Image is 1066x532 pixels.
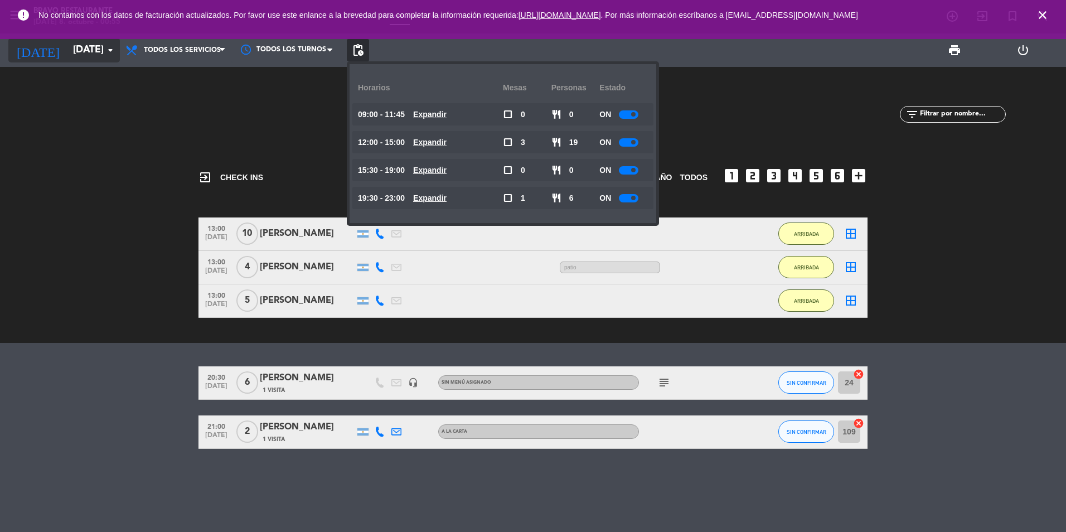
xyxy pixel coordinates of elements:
[601,11,858,20] a: . Por más información escríbanos a [EMAIL_ADDRESS][DOMAIN_NAME]
[521,192,525,205] span: 1
[260,260,355,274] div: [PERSON_NAME]
[503,137,513,147] span: check_box_outline_blank
[521,136,525,149] span: 3
[38,11,858,20] span: No contamos con los datos de facturación actualizados. Por favor use este enlance a la brevedad p...
[263,386,285,395] span: 1 Visita
[413,194,447,202] u: Expandir
[778,256,834,278] button: ARRIBADA
[202,419,230,432] span: 21:00
[794,264,819,270] span: ARRIBADA
[551,72,600,103] div: personas
[358,72,503,103] div: Horarios
[787,380,826,386] span: SIN CONFIRMAR
[850,167,868,185] i: add_box
[551,109,561,119] span: restaurant
[778,371,834,394] button: SIN CONFIRMAR
[521,164,525,177] span: 0
[351,43,365,57] span: pending_actions
[442,380,491,385] span: Sin menú asignado
[905,108,919,121] i: filter_list
[844,294,857,307] i: border_all
[503,72,551,103] div: Mesas
[198,171,212,184] i: exit_to_app
[778,420,834,443] button: SIN CONFIRMAR
[202,255,230,268] span: 13:00
[844,227,857,240] i: border_all
[503,165,513,175] span: check_box_outline_blank
[560,262,660,273] span: patio
[778,289,834,312] button: ARRIBADA
[599,164,611,177] span: ON
[778,223,834,245] button: ARRIBADA
[17,8,30,22] i: error
[202,301,230,313] span: [DATE]
[260,293,355,308] div: [PERSON_NAME]
[599,108,611,121] span: ON
[503,193,513,203] span: check_box_outline_blank
[787,429,826,435] span: SIN CONFIRMAR
[8,38,67,62] i: [DATE]
[236,371,258,394] span: 6
[202,234,230,246] span: [DATE]
[260,420,355,434] div: [PERSON_NAME]
[198,171,263,184] span: CHECK INS
[599,72,648,103] div: Estado
[1016,43,1030,57] i: power_settings_new
[260,226,355,241] div: [PERSON_NAME]
[236,289,258,312] span: 5
[413,138,447,147] u: Expandir
[503,109,513,119] span: check_box_outline_blank
[358,108,405,121] span: 09:00 - 11:45
[358,136,405,149] span: 12:00 - 15:00
[263,435,285,444] span: 1 Visita
[521,108,525,121] span: 0
[413,166,447,175] u: Expandir
[569,164,574,177] span: 0
[828,167,846,185] i: looks_6
[202,288,230,301] span: 13:00
[236,256,258,278] span: 4
[236,420,258,443] span: 2
[948,43,961,57] span: print
[765,167,783,185] i: looks_3
[104,43,117,57] i: arrow_drop_down
[853,418,864,429] i: cancel
[989,33,1058,67] div: LOG OUT
[853,369,864,380] i: cancel
[202,370,230,383] span: 20:30
[844,260,857,274] i: border_all
[202,267,230,280] span: [DATE]
[794,298,819,304] span: ARRIBADA
[569,192,574,205] span: 6
[569,136,578,149] span: 19
[413,110,447,119] u: Expandir
[794,231,819,237] span: ARRIBADA
[260,371,355,385] div: [PERSON_NAME]
[723,167,740,185] i: looks_one
[408,378,418,388] i: headset_mic
[551,165,561,175] span: restaurant
[202,221,230,234] span: 13:00
[657,376,671,389] i: subject
[551,193,561,203] span: restaurant
[569,108,574,121] span: 0
[551,137,561,147] span: restaurant
[236,223,258,245] span: 10
[786,167,804,185] i: looks_4
[358,164,405,177] span: 15:30 - 19:00
[599,136,611,149] span: ON
[519,11,601,20] a: [URL][DOMAIN_NAME]
[202,432,230,444] span: [DATE]
[919,108,1005,120] input: Filtrar por nombre...
[358,192,405,205] span: 19:30 - 23:00
[599,192,611,205] span: ON
[442,429,467,434] span: A LA CARTA
[202,383,230,395] span: [DATE]
[807,167,825,185] i: looks_5
[680,171,708,184] span: TODOS
[144,46,221,54] span: Todos los servicios
[1036,8,1049,22] i: close
[744,167,762,185] i: looks_two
